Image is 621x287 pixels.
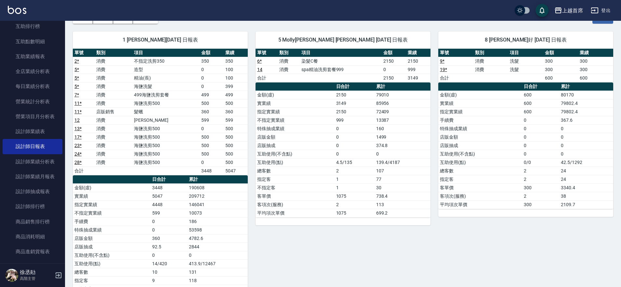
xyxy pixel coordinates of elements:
[552,4,586,17] button: 上越首席
[522,99,559,107] td: 600
[224,116,248,124] td: 599
[335,150,375,158] td: 0
[559,107,613,116] td: 79802.4
[151,251,187,259] td: 0
[522,141,559,150] td: 0
[151,183,187,192] td: 3448
[522,116,559,124] td: 0
[256,167,335,175] td: 總客數
[522,150,559,158] td: 0
[522,107,559,116] td: 600
[335,183,375,192] td: 1
[95,141,132,150] td: 消費
[187,268,248,276] td: 131
[256,209,335,217] td: 平均項次單價
[438,183,522,192] td: 客單價
[335,82,375,91] th: 日合計
[335,107,375,116] td: 2150
[132,82,200,91] td: 海鹽洗髮
[3,19,62,34] a: 互助排行榜
[335,167,375,175] td: 2
[335,209,375,217] td: 1075
[224,99,248,107] td: 500
[73,49,95,57] th: 單號
[132,91,200,99] td: 499海鹽洗剪套餐
[151,217,187,226] td: 0
[73,200,151,209] td: 指定實業績
[256,183,335,192] td: 不指定客
[151,234,187,243] td: 360
[132,57,200,65] td: 不指定洗剪350
[200,124,224,133] td: 0
[187,226,248,234] td: 53598
[3,229,62,244] a: 商品消耗明細
[3,139,62,154] a: 設計師日報表
[3,244,62,259] a: 商品進銷貨報表
[95,74,132,82] td: 消費
[224,141,248,150] td: 500
[151,243,187,251] td: 92.5
[224,124,248,133] td: 500
[200,133,224,141] td: 500
[335,141,375,150] td: 0
[73,251,151,259] td: 互助使用(不含點)
[8,6,26,14] img: Logo
[3,64,62,79] a: 全店業績分析表
[438,150,522,158] td: 互助使用(不含點)
[187,200,248,209] td: 146041
[335,133,375,141] td: 0
[95,158,132,167] td: 消費
[256,74,278,82] td: 合計
[375,133,430,141] td: 1499
[559,158,613,167] td: 42.5/1292
[20,276,53,281] p: 高階主管
[375,91,430,99] td: 79010
[95,133,132,141] td: 消費
[406,57,430,65] td: 2150
[256,133,335,141] td: 店販金額
[256,124,335,133] td: 特殊抽成業績
[438,49,613,82] table: a dense table
[187,217,248,226] td: 186
[335,124,375,133] td: 0
[3,184,62,199] a: 設計師抽成報表
[375,124,430,133] td: 160
[335,200,375,209] td: 2
[3,214,62,229] a: 商品銷售排行榜
[438,192,522,200] td: 客項次(服務)
[224,133,248,141] td: 500
[335,192,375,200] td: 1075
[256,82,430,218] table: a dense table
[95,99,132,107] td: 消費
[508,57,543,65] td: 洗髮
[438,82,613,209] table: a dense table
[256,175,335,183] td: 指定客
[151,259,187,268] td: 14/420
[543,57,578,65] td: 300
[151,175,187,184] th: 日合計
[438,116,522,124] td: 手續費
[187,183,248,192] td: 190608
[446,37,605,43] span: 8 [PERSON_NAME]好 [DATE] 日報表
[200,74,224,82] td: 0
[3,34,62,49] a: 互助點數明細
[559,99,613,107] td: 79802.4
[522,133,559,141] td: 0
[559,133,613,141] td: 0
[578,65,613,74] td: 300
[73,234,151,243] td: 店販金額
[73,276,151,285] td: 指定客
[132,124,200,133] td: 海鹽洗剪500
[73,217,151,226] td: 手續費
[187,209,248,217] td: 10073
[187,234,248,243] td: 4782.6
[256,116,335,124] td: 不指定實業績
[151,200,187,209] td: 4448
[151,276,187,285] td: 9
[224,91,248,99] td: 499
[73,192,151,200] td: 實業績
[224,74,248,82] td: 100
[438,141,522,150] td: 店販抽成
[375,192,430,200] td: 738.4
[200,99,224,107] td: 500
